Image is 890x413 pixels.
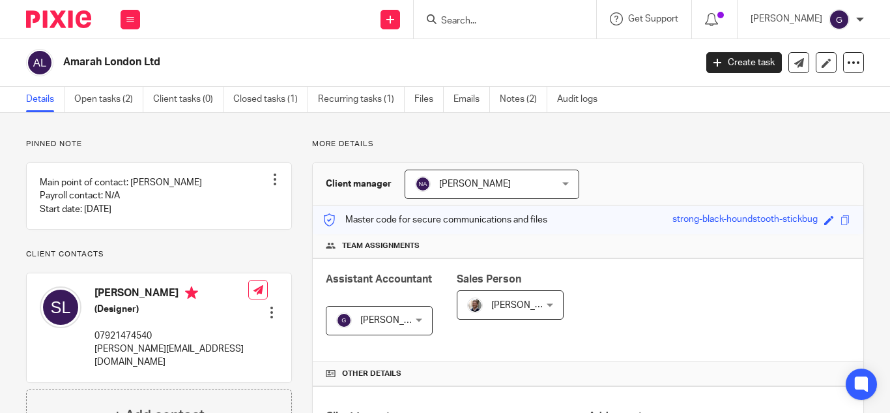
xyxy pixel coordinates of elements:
[706,52,782,73] a: Create task
[312,139,864,149] p: More details
[74,87,143,112] a: Open tasks (2)
[440,16,557,27] input: Search
[342,369,401,379] span: Other details
[26,249,292,260] p: Client contacts
[751,12,822,25] p: [PERSON_NAME]
[360,316,432,325] span: [PERSON_NAME]
[672,213,818,228] div: strong-black-houndstooth-stickbug
[323,213,547,226] p: Master code for secure communications and files
[153,87,223,112] a: Client tasks (0)
[326,177,392,191] h3: Client manager
[491,301,563,310] span: [PERSON_NAME]
[318,87,405,112] a: Recurring tasks (1)
[94,343,248,369] p: [PERSON_NAME][EMAIL_ADDRESS][DOMAIN_NAME]
[94,329,248,343] p: 07921474540
[185,286,198,299] i: Primary
[829,9,850,30] img: svg%3E
[467,298,483,313] img: Matt%20Circle.png
[453,87,490,112] a: Emails
[94,303,248,316] h5: (Designer)
[415,176,431,192] img: svg%3E
[457,274,521,284] span: Sales Person
[26,87,65,112] a: Details
[336,313,352,328] img: svg%3E
[557,87,607,112] a: Audit logs
[326,274,432,284] span: Assistant Accountant
[342,241,420,251] span: Team assignments
[26,10,91,28] img: Pixie
[233,87,308,112] a: Closed tasks (1)
[94,286,248,303] h4: [PERSON_NAME]
[26,139,292,149] p: Pinned note
[439,179,511,189] span: [PERSON_NAME]
[26,49,53,76] img: svg%3E
[40,286,81,328] img: svg%3E
[63,55,562,69] h2: Amarah London Ltd
[414,87,444,112] a: Files
[500,87,547,112] a: Notes (2)
[628,14,678,23] span: Get Support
